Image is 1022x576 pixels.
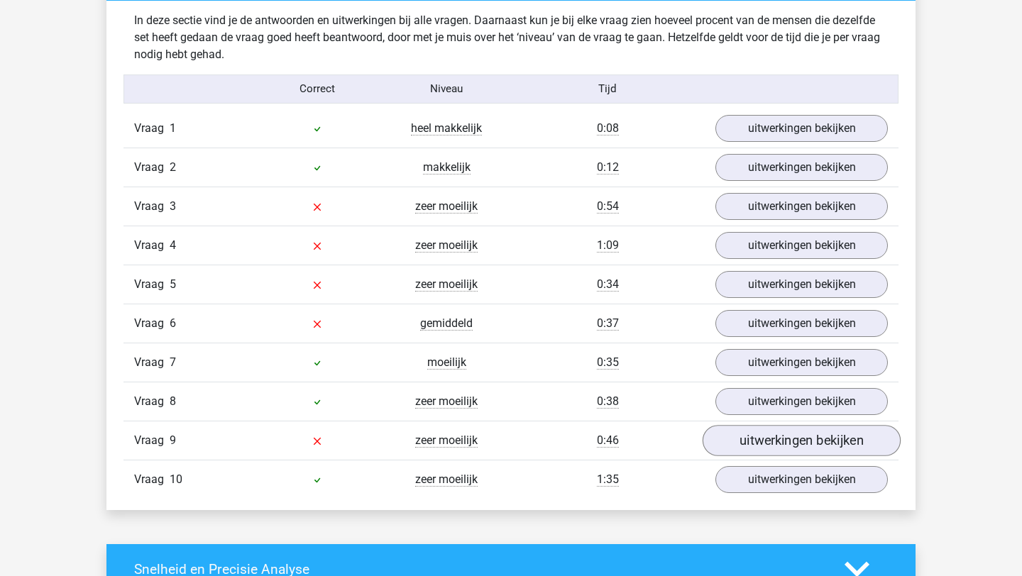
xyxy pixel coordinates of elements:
[415,199,478,214] span: zeer moeilijk
[415,238,478,253] span: zeer moeilijk
[597,121,619,135] span: 0:08
[715,193,888,220] a: uitwerkingen bekijken
[715,232,888,259] a: uitwerkingen bekijken
[170,121,176,135] span: 1
[415,394,478,409] span: zeer moeilijk
[134,315,170,332] span: Vraag
[411,121,482,135] span: heel makkelijk
[170,199,176,213] span: 3
[415,472,478,487] span: zeer moeilijk
[134,471,170,488] span: Vraag
[597,316,619,331] span: 0:37
[134,276,170,293] span: Vraag
[382,81,511,97] div: Niveau
[420,316,473,331] span: gemiddeld
[715,466,888,493] a: uitwerkingen bekijken
[715,154,888,181] a: uitwerkingen bekijken
[597,433,619,448] span: 0:46
[170,433,176,447] span: 9
[134,354,170,371] span: Vraag
[134,120,170,137] span: Vraag
[170,238,176,252] span: 4
[703,425,901,456] a: uitwerkingen bekijken
[134,237,170,254] span: Vraag
[715,349,888,376] a: uitwerkingen bekijken
[597,277,619,292] span: 0:34
[170,277,176,291] span: 5
[715,310,888,337] a: uitwerkingen bekijken
[597,472,619,487] span: 1:35
[170,472,182,486] span: 10
[170,394,176,408] span: 8
[170,355,176,369] span: 7
[715,388,888,415] a: uitwerkingen bekijken
[134,159,170,176] span: Vraag
[170,316,176,330] span: 6
[427,355,466,370] span: moeilijk
[597,199,619,214] span: 0:54
[511,81,705,97] div: Tijd
[170,160,176,174] span: 2
[253,81,383,97] div: Correct
[715,271,888,298] a: uitwerkingen bekijken
[597,394,619,409] span: 0:38
[597,160,619,175] span: 0:12
[134,198,170,215] span: Vraag
[134,393,170,410] span: Vraag
[715,115,888,142] a: uitwerkingen bekijken
[597,238,619,253] span: 1:09
[415,277,478,292] span: zeer moeilijk
[134,432,170,449] span: Vraag
[423,160,471,175] span: makkelijk
[597,355,619,370] span: 0:35
[123,12,899,63] div: In deze sectie vind je de antwoorden en uitwerkingen bij alle vragen. Daarnaast kun je bij elke v...
[415,433,478,448] span: zeer moeilijk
